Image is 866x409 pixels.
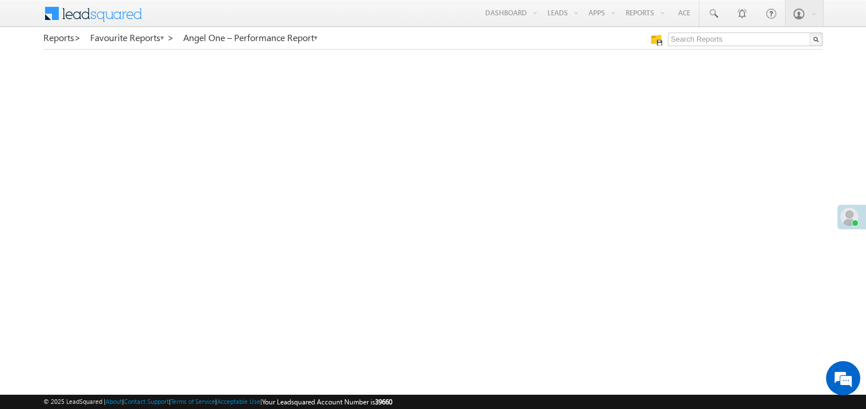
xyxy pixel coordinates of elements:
[668,33,823,46] input: Search Reports
[43,396,392,407] span: © 2025 LeadSquared | | | | |
[651,34,662,46] img: Manage all your saved reports!
[74,31,81,44] span: >
[106,398,122,405] a: About
[375,398,392,406] span: 39660
[171,398,215,405] a: Terms of Service
[90,33,174,43] a: Favourite Reports >
[217,398,260,405] a: Acceptable Use
[167,31,174,44] span: >
[183,33,319,43] a: Angel One – Performance Report
[124,398,169,405] a: Contact Support
[43,33,81,43] a: Reports>
[262,398,392,406] span: Your Leadsquared Account Number is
